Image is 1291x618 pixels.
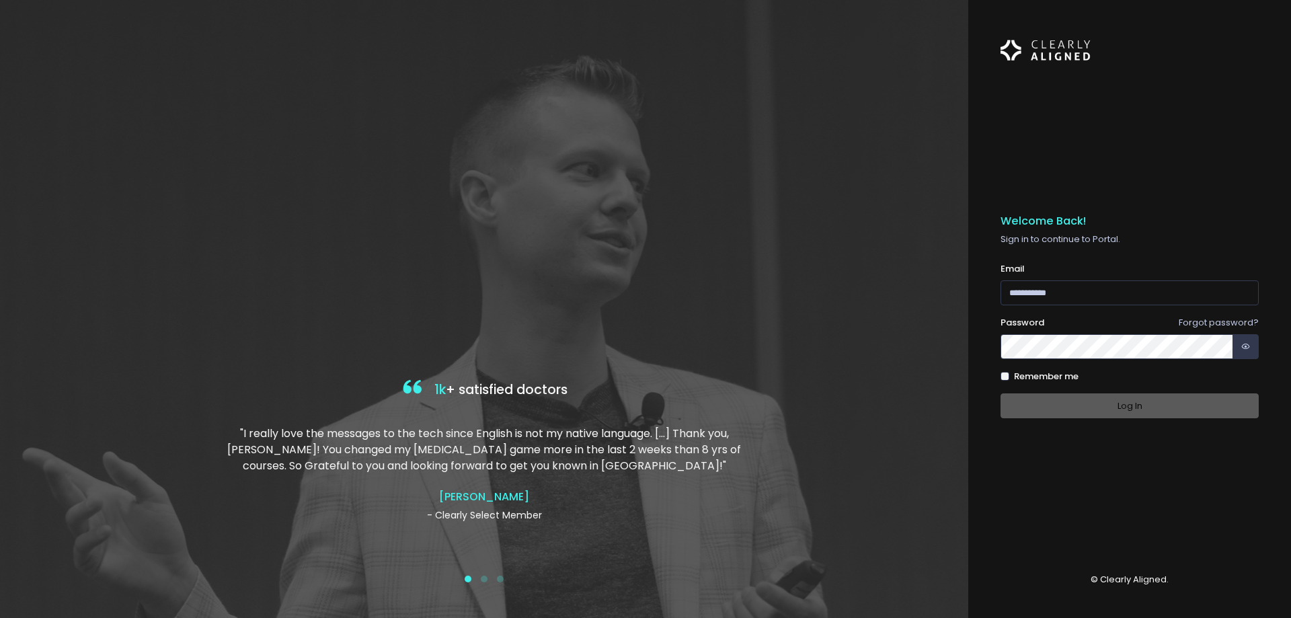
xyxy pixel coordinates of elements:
h4: [PERSON_NAME] [224,490,744,503]
span: 1k [434,381,446,399]
p: © Clearly Aligned. [1001,573,1259,586]
h5: Welcome Back! [1001,215,1259,228]
label: Remember me [1014,370,1079,383]
p: - Clearly Select Member [224,508,744,523]
img: Logo Horizontal [1001,32,1091,69]
p: Sign in to continue to Portal. [1001,233,1259,246]
h4: + satisfied doctors [224,377,744,404]
a: Forgot password? [1179,316,1259,329]
label: Password [1001,316,1044,330]
label: Email [1001,262,1025,276]
p: "I really love the messages to the tech since English is not my native language. […] Thank you, [... [224,426,744,474]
